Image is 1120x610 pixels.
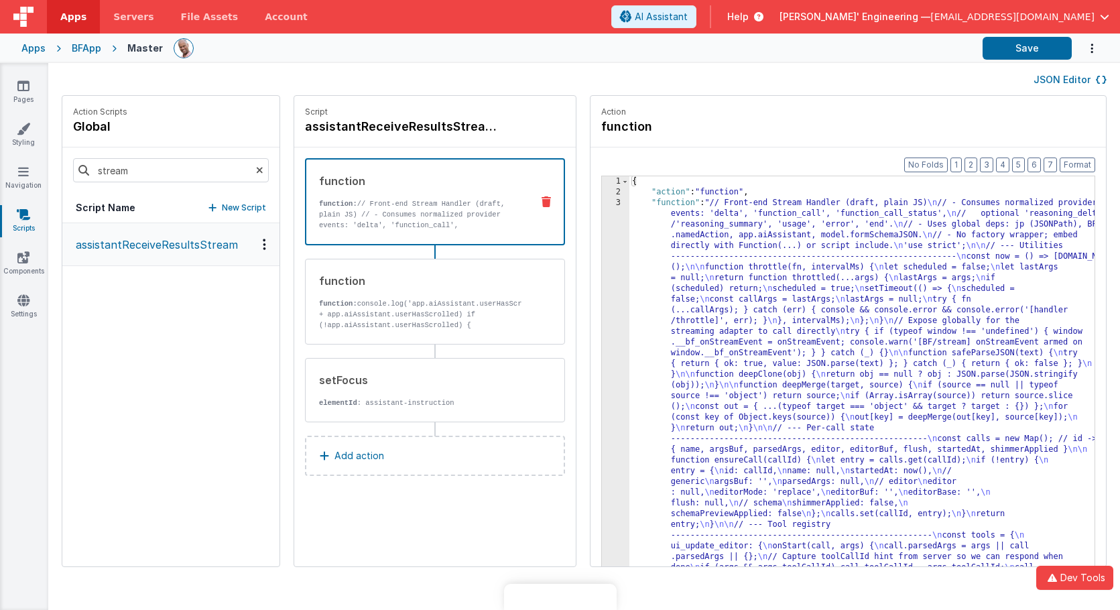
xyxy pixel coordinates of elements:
button: JSON Editor [1034,73,1107,86]
p: Action [601,107,1095,117]
span: AI Assistant [635,10,688,23]
div: function [319,273,521,289]
div: 1 [602,176,629,187]
strong: elementId [319,399,357,407]
button: New Script [208,201,266,215]
button: Save [983,37,1072,60]
strong: function: [319,300,357,308]
p: console.log('app.aiAssistant.userHasScrolled:' + app.aiAssistant.userHasScrolled) if (!app.aiAssi... [319,298,521,363]
button: AI Assistant [611,5,696,28]
button: [PERSON_NAME]' Engineering — [EMAIL_ADDRESS][DOMAIN_NAME] [780,10,1109,23]
input: Search scripts [73,158,269,182]
button: 4 [996,158,1009,172]
div: function [319,173,521,189]
button: 2 [965,158,977,172]
button: Add action [305,436,565,476]
button: Format [1060,158,1095,172]
span: File Assets [181,10,239,23]
div: BFApp [72,42,101,55]
p: // Front-end Stream Handler (draft, plain JS) // - Consumes normalized provider events: 'delta', ... [319,198,521,306]
div: Options [255,239,274,250]
span: Servers [113,10,153,23]
span: [EMAIL_ADDRESS][DOMAIN_NAME] [930,10,1095,23]
button: Dev Tools [1036,566,1113,590]
img: 11ac31fe5dc3d0eff3fbbbf7b26fa6e1 [174,39,193,58]
button: assistantReceiveResultsStream [62,223,279,266]
button: 5 [1012,158,1025,172]
button: 7 [1044,158,1057,172]
div: 2 [602,187,629,198]
button: Options [1072,35,1099,62]
strong: function: [319,200,357,208]
button: 6 [1028,158,1041,172]
div: Master [127,42,163,55]
h5: Script Name [76,201,135,215]
button: No Folds [904,158,948,172]
p: New Script [222,201,266,215]
p: : assistant-instruction [319,398,521,408]
p: Action Scripts [73,107,127,117]
div: Apps [21,42,46,55]
p: Add action [334,448,384,464]
span: Apps [60,10,86,23]
h4: global [73,117,127,136]
h4: function [601,117,802,136]
span: Help [727,10,749,23]
p: Script [305,107,565,117]
button: 1 [950,158,962,172]
h4: assistantReceiveResultsStream [305,117,506,136]
button: 3 [980,158,993,172]
span: [PERSON_NAME]' Engineering — [780,10,930,23]
div: setFocus [319,372,521,388]
p: assistantReceiveResultsStream [68,237,238,253]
